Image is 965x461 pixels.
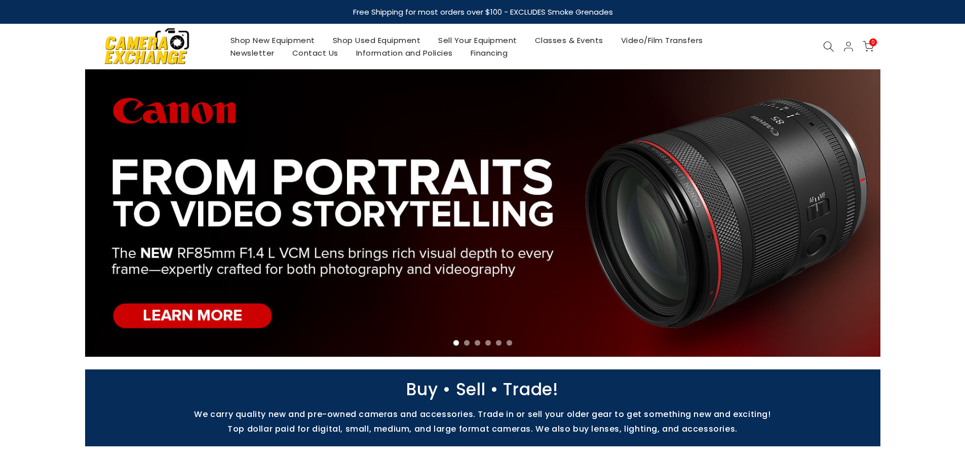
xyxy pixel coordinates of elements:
[461,47,517,59] a: Financing
[80,409,885,419] p: We carry quality new and pre-owned cameras and accessories. Trade in or sell your older gear to g...
[496,340,501,346] li: Page dot 5
[869,38,877,46] span: 0
[612,34,712,47] a: Video/Film Transfers
[453,340,459,346] li: Page dot 1
[485,340,491,346] li: Page dot 4
[80,385,885,394] p: Buy • Sell • Trade!
[324,34,430,47] a: Shop Used Equipment
[430,34,526,47] a: Sell Your Equipment
[863,41,874,52] a: 0
[464,340,470,346] li: Page dot 2
[283,47,347,59] a: Contact Us
[347,47,461,59] a: Information and Policies
[221,47,283,59] a: Newsletter
[353,7,612,17] strong: Free Shipping for most orders over $100 - EXCLUDES Smoke Grenades
[80,424,885,434] p: Top dollar paid for digital, small, medium, and large format cameras. We also buy lenses, lightin...
[221,34,324,47] a: Shop New Equipment
[475,340,480,346] li: Page dot 3
[526,34,612,47] a: Classes & Events
[507,340,512,346] li: Page dot 6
